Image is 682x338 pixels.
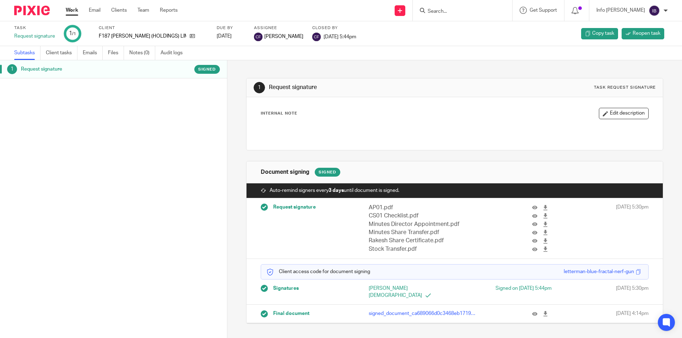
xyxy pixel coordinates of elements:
span: [PERSON_NAME] [264,33,303,40]
span: [DATE] 4:14pm [616,310,649,317]
a: Notes (0) [129,46,155,60]
a: Client tasks [46,46,77,60]
img: svg%3E [254,33,262,41]
label: Task [14,25,55,31]
span: Final document [273,310,309,317]
span: Copy task [592,30,614,37]
label: Due by [217,25,245,31]
input: Search [427,9,491,15]
label: Assignee [254,25,303,31]
h1: Document signing [261,168,309,176]
a: Copy task [581,28,618,39]
h1: Request signature [269,84,470,91]
span: [DATE] 5:30pm [616,204,649,254]
a: Audit logs [161,46,188,60]
p: Minutes Share Transfer.pdf [369,228,476,237]
p: Client access code for document signing [266,268,370,275]
a: Email [89,7,101,14]
img: Pixie [14,6,50,15]
p: Info [PERSON_NAME] [596,7,645,14]
span: Signatures [273,285,299,292]
label: Closed by [312,25,356,31]
a: Reports [160,7,178,14]
p: Minutes Director Appointment.pdf [369,220,476,228]
div: Request signature [14,33,55,40]
label: Client [99,25,208,31]
div: [DATE] [217,33,245,40]
strong: 3 days [329,188,344,193]
span: Get Support [530,8,557,13]
a: Clients [111,7,127,14]
a: Reopen task [622,28,664,39]
div: 1 [254,82,265,93]
span: Request signature [273,204,316,211]
div: letterman-blue-fractal-nerf-gun [564,268,634,275]
p: Rakesh Share Certificate.pdf [369,237,476,245]
span: Reopen task [633,30,660,37]
a: Subtasks [14,46,40,60]
p: AP01.pdf [369,204,476,212]
a: Emails [83,46,103,60]
div: Task request signature [594,85,656,90]
p: F187 [PERSON_NAME] (HOLDINGS) LIMITED [99,33,186,40]
small: /1 [72,32,76,36]
p: CS01 Checklist.pdf [369,212,476,220]
p: Internal Note [261,111,297,116]
span: [DATE] 5:44pm [324,34,356,39]
div: 1 [69,29,76,38]
img: svg%3E [649,5,660,16]
h1: Request signature [21,64,154,74]
p: signed_document_ca689066d0c3468eb1719218020bf122.pdf [369,310,476,317]
span: Auto-remind signers every until document is signed. [270,187,399,194]
div: 1 [7,64,17,74]
button: Edit description [599,108,649,119]
p: [PERSON_NAME][DEMOGRAPHIC_DATA] [369,285,455,299]
div: Signed on [DATE] 5:44pm [466,285,552,292]
a: Team [137,7,149,14]
a: Files [108,46,124,60]
span: [DATE] 5:30pm [616,285,649,299]
span: Signed [198,66,216,72]
p: Stock Transfer.pdf [369,245,476,253]
a: Work [66,7,78,14]
div: Signed [315,168,340,177]
img: svg%3E [312,33,321,41]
